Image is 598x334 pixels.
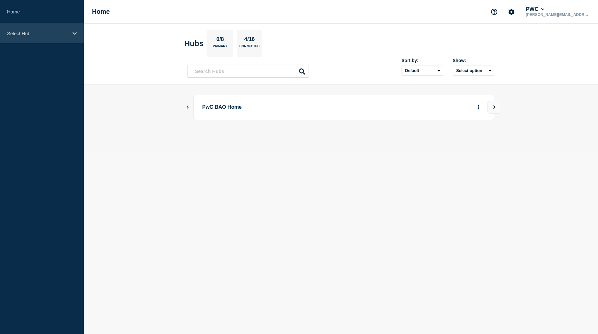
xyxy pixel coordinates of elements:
[453,58,494,63] div: Show:
[525,12,591,17] p: [PERSON_NAME][EMAIL_ADDRESS][PERSON_NAME][DOMAIN_NAME]
[239,44,259,51] p: Connected
[184,39,203,48] h2: Hubs
[213,44,227,51] p: Primary
[505,5,518,19] button: Account settings
[242,36,257,44] p: 4/16
[487,5,501,19] button: Support
[186,105,189,110] button: Show Connected Hubs
[453,66,494,76] button: Select option
[92,8,110,15] h1: Home
[214,36,226,44] p: 0/8
[402,58,443,63] div: Sort by:
[202,101,379,113] p: PwC BAO Home
[525,6,546,12] button: PWC
[188,65,309,78] input: Search Hubs
[402,66,443,76] select: Sort by
[7,31,68,36] p: Select Hub
[474,101,483,113] button: More actions
[487,101,500,114] button: View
